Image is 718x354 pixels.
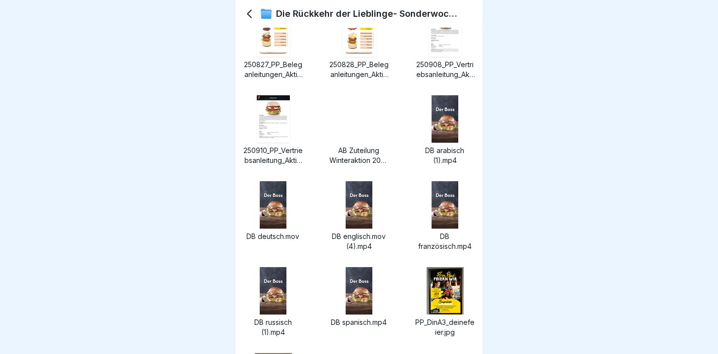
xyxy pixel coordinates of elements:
[415,9,475,79] a: image thumbnail250908_PP_Vertriebsanleitung_Aktionskarte_DerBoss.pdf
[429,9,462,57] img: image thumbnail
[243,317,303,337] p: DB russisch (1).mp4
[329,95,389,165] a: image thumbnailAB Zuteilung Winteraktion 2025 Tolle.pdf
[243,60,303,79] p: 250827_PP_Beleganleitungen_Aktionskarte_WilderBert.jpg
[257,95,290,143] img: image thumbnail
[432,181,458,229] img: image thumbnail
[260,181,286,229] img: image thumbnail
[415,181,475,251] a: image thumbnailDB französisch.mp4
[415,146,475,165] p: DB arabisch (1).mp4
[329,232,389,251] p: DB englisch.mov (4).mp4
[415,232,475,251] p: DB französisch.mp4
[343,9,376,57] img: image thumbnail
[329,181,389,251] a: image thumbnailDB englisch.mov (4).mp4
[346,267,372,315] img: image thumbnail
[329,317,389,327] p: DB spanisch.mp4
[243,232,303,241] p: DB deutsch.mov
[415,95,475,165] a: image thumbnailDB arabisch (1).mp4
[243,181,303,251] a: image thumbnailDB deutsch.mov
[276,8,458,19] p: Die Rückkehr der Lieblinge- Sonderwochenpost
[432,95,458,143] img: image thumbnail
[329,9,389,79] a: image thumbnail250828_PP_Beleganleitungen_Aktionskarte_DerBoss_WH.jpg
[257,9,290,57] img: image thumbnail
[243,146,303,165] p: 250910_PP_Vertriebsanleitung_Aktionskarte_WilderBert.pdf
[329,146,389,165] p: AB Zuteilung Winteraktion 2025 Tolle.pdf
[243,267,303,337] a: image thumbnailDB russisch (1).mp4
[415,267,475,337] a: image thumbnailPP_DinA3_deinefeier.jpg
[329,267,389,337] a: image thumbnailDB spanisch.mp4
[427,267,464,315] img: image thumbnail
[260,267,286,315] img: image thumbnail
[346,181,372,229] img: image thumbnail
[415,60,475,79] p: 250908_PP_Vertriebsanleitung_Aktionskarte_DerBoss.pdf
[243,9,303,79] a: image thumbnail250827_PP_Beleganleitungen_Aktionskarte_WilderBert.jpg
[329,60,389,79] p: 250828_PP_Beleganleitungen_Aktionskarte_DerBoss_WH.jpg
[415,317,475,337] p: PP_DinA3_deinefeier.jpg
[243,95,303,165] a: image thumbnail250910_PP_Vertriebsanleitung_Aktionskarte_WilderBert.pdf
